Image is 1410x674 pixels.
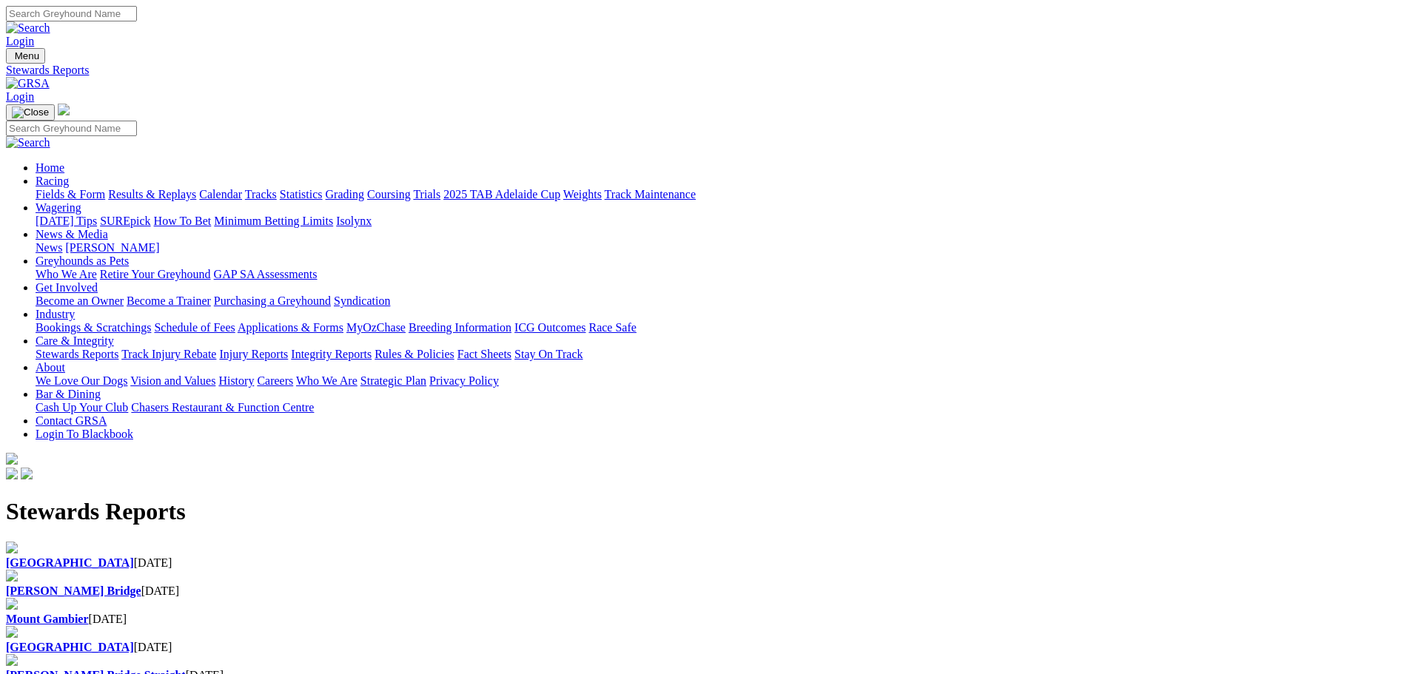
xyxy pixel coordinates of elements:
a: Chasers Restaurant & Function Centre [131,401,314,414]
a: Minimum Betting Limits [214,215,333,227]
a: Cash Up Your Club [36,401,128,414]
img: GRSA [6,77,50,90]
a: Results & Replays [108,188,196,200]
a: History [218,374,254,387]
div: Greyhounds as Pets [36,268,1404,281]
a: Stay On Track [514,348,583,360]
a: Statistics [280,188,323,200]
div: Racing [36,188,1404,201]
div: News & Media [36,241,1404,255]
a: MyOzChase [346,321,406,334]
h1: Stewards Reports [6,498,1404,525]
a: Fields & Form [36,188,105,200]
img: file-red.svg [6,626,18,638]
a: Racing [36,175,69,187]
a: Who We Are [296,374,357,387]
a: Bar & Dining [36,388,101,400]
a: Careers [257,374,293,387]
a: How To Bet [154,215,212,227]
a: [GEOGRAPHIC_DATA] [6,641,134,653]
a: SUREpick [100,215,150,227]
a: Breeding Information [409,321,511,334]
div: [DATE] [6,584,1404,598]
a: Privacy Policy [429,374,499,387]
a: Vision and Values [130,374,215,387]
a: Purchasing a Greyhound [214,294,331,307]
div: Industry [36,321,1404,334]
a: News [36,241,62,254]
a: Syndication [334,294,390,307]
a: Weights [563,188,602,200]
img: file-red.svg [6,598,18,610]
div: [DATE] [6,641,1404,654]
img: file-red.svg [6,570,18,582]
a: Login [6,90,34,103]
a: Calendar [199,188,242,200]
a: Become a Trainer [127,294,211,307]
a: Injury Reports [219,348,288,360]
a: We Love Our Dogs [36,374,127,387]
div: Get Involved [36,294,1404,308]
img: file-red.svg [6,542,18,553]
a: [GEOGRAPHIC_DATA] [6,556,134,569]
img: facebook.svg [6,468,18,479]
a: Integrity Reports [291,348,372,360]
a: Track Injury Rebate [121,348,216,360]
a: Home [36,161,64,174]
a: Contact GRSA [36,414,107,427]
a: Trials [413,188,440,200]
a: Stewards Reports [36,348,118,360]
img: twitter.svg [21,468,33,479]
a: Strategic Plan [360,374,426,387]
a: Schedule of Fees [154,321,235,334]
a: Who We Are [36,268,97,280]
a: Fact Sheets [457,348,511,360]
a: [DATE] Tips [36,215,97,227]
a: Bookings & Scratchings [36,321,151,334]
a: Race Safe [588,321,636,334]
a: Tracks [245,188,277,200]
a: Coursing [367,188,411,200]
a: Applications & Forms [238,321,343,334]
img: logo-grsa-white.png [6,453,18,465]
a: About [36,361,65,374]
div: [DATE] [6,556,1404,570]
div: Wagering [36,215,1404,228]
a: Grading [326,188,364,200]
a: Stewards Reports [6,64,1404,77]
div: Care & Integrity [36,348,1404,361]
a: [PERSON_NAME] Bridge [6,584,141,597]
div: Bar & Dining [36,401,1404,414]
input: Search [6,6,137,21]
img: Search [6,21,50,35]
img: Close [12,107,49,118]
a: News & Media [36,228,108,240]
a: Get Involved [36,281,98,294]
a: Greyhounds as Pets [36,255,129,267]
a: ICG Outcomes [514,321,585,334]
input: Search [6,121,137,136]
a: [PERSON_NAME] [65,241,159,254]
a: Become an Owner [36,294,124,307]
a: Isolynx [336,215,372,227]
a: Track Maintenance [605,188,696,200]
a: Rules & Policies [375,348,454,360]
button: Toggle navigation [6,104,55,121]
a: Industry [36,308,75,320]
img: file-red.svg [6,654,18,666]
img: logo-grsa-white.png [58,104,70,115]
button: Toggle navigation [6,48,45,64]
img: Search [6,136,50,149]
div: [DATE] [6,613,1404,626]
a: GAP SA Assessments [214,268,318,280]
a: Retire Your Greyhound [100,268,211,280]
span: Menu [15,50,39,61]
a: Mount Gambier [6,613,89,625]
div: About [36,374,1404,388]
a: 2025 TAB Adelaide Cup [443,188,560,200]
